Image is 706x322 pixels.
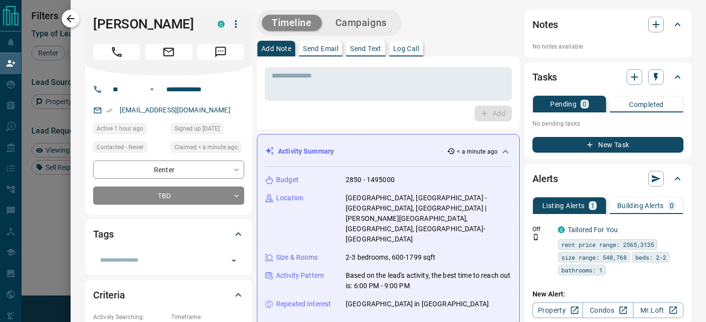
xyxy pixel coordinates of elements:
[350,45,381,52] p: Send Text
[635,252,666,262] span: beds: 2-2
[532,17,558,32] h2: Notes
[326,15,397,31] button: Campaigns
[93,187,244,205] div: TBD
[532,13,683,36] div: Notes
[457,147,498,156] p: < a minute ago
[93,222,244,246] div: Tags
[303,45,338,52] p: Send Email
[617,202,664,209] p: Building Alerts
[227,254,241,268] button: Open
[532,171,558,187] h2: Alerts
[670,202,674,209] p: 0
[561,252,627,262] span: size range: 540,768
[171,142,244,156] div: Sat Aug 16 2025
[582,101,586,107] p: 0
[532,116,683,131] p: No pending tasks
[346,175,395,185] p: 2850 - 1495000
[278,146,334,157] p: Activity Summary
[276,270,324,281] p: Activity Pattern
[175,124,220,134] span: Signed up [DATE]
[532,69,557,85] h2: Tasks
[532,302,583,318] a: Property
[568,226,618,234] a: Tailored For You
[276,193,303,203] p: Location
[93,283,244,307] div: Criteria
[93,123,166,137] div: Sat Aug 16 2025
[197,44,244,60] span: Message
[276,175,299,185] p: Budget
[262,15,322,31] button: Timeline
[561,265,603,275] span: bathrooms: 1
[93,226,113,242] h2: Tags
[550,101,577,107] p: Pending
[97,124,143,134] span: Active 1 hour ago
[120,106,230,114] a: [EMAIL_ADDRESS][DOMAIN_NAME]
[106,107,113,114] svg: Email Verified
[146,83,158,95] button: Open
[97,142,144,152] span: Contacted - Never
[532,167,683,190] div: Alerts
[532,65,683,89] div: Tasks
[532,289,683,299] p: New Alert:
[276,252,318,263] p: Size & Rooms
[93,16,203,32] h1: [PERSON_NAME]
[145,44,192,60] span: Email
[591,202,595,209] p: 1
[542,202,585,209] p: Listing Alerts
[532,225,552,234] p: Off
[218,21,225,27] div: condos.ca
[532,234,539,241] svg: Push Notification Only
[561,240,654,249] span: rent price range: 2565,3135
[265,142,511,161] div: Activity Summary< a minute ago
[93,161,244,179] div: Renter
[261,45,291,52] p: Add Note
[171,313,244,322] p: Timeframe:
[346,193,511,244] p: [GEOGRAPHIC_DATA], [GEOGRAPHIC_DATA] - [GEOGRAPHIC_DATA], [GEOGRAPHIC_DATA] | [PERSON_NAME][GEOGR...
[532,42,683,51] p: No notes available
[346,252,436,263] p: 2-3 bedrooms, 600-1799 sqft
[175,142,238,152] span: Claimed < a minute ago
[633,302,683,318] a: Mr.Loft
[346,270,511,291] p: Based on the lead's activity, the best time to reach out is: 6:00 PM - 9:00 PM
[532,137,683,153] button: New Task
[558,226,565,233] div: condos.ca
[393,45,419,52] p: Log Call
[629,101,664,108] p: Completed
[93,44,140,60] span: Call
[93,313,166,322] p: Actively Searching:
[276,299,331,309] p: Repeated Interest
[582,302,633,318] a: Condos
[93,287,125,303] h2: Criteria
[346,299,489,309] p: [GEOGRAPHIC_DATA] in [GEOGRAPHIC_DATA]
[171,123,244,137] div: Thu Aug 14 2025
